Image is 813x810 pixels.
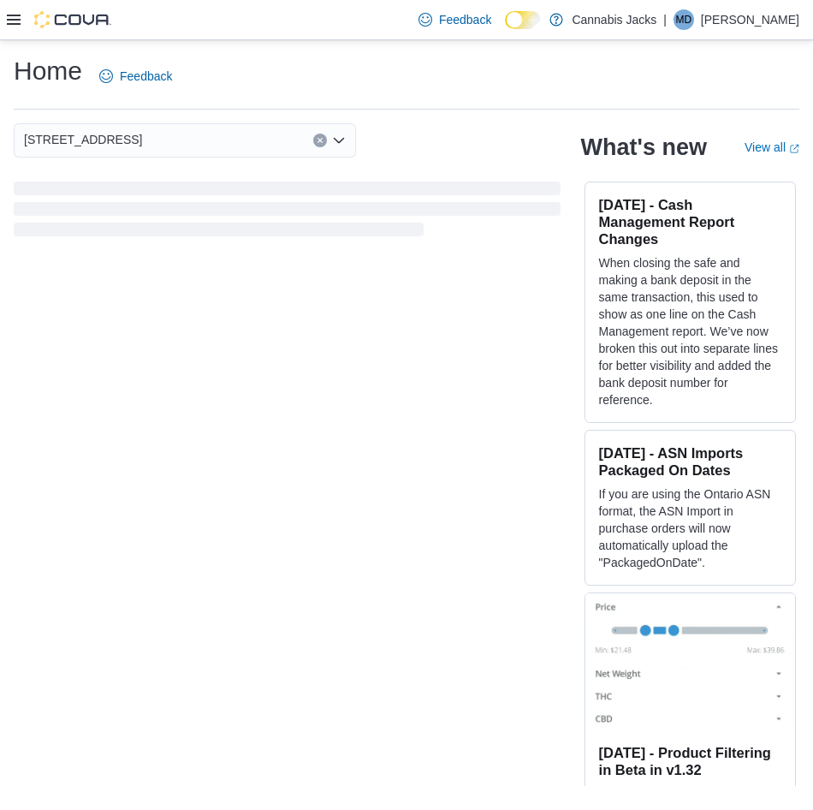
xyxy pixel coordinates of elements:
div: Matt David [674,9,694,30]
a: Feedback [92,59,179,93]
p: When closing the safe and making a bank deposit in the same transaction, this used to show as one... [599,254,781,408]
a: Feedback [412,3,498,37]
svg: External link [789,144,799,154]
h3: [DATE] - ASN Imports Packaged On Dates [599,444,781,479]
h1: Home [14,54,82,88]
p: Cannabis Jacks [572,9,656,30]
span: Feedback [439,11,491,28]
span: [STREET_ADDRESS] [24,129,142,150]
p: | [663,9,667,30]
span: MD [676,9,692,30]
span: Dark Mode [505,29,506,30]
img: Cova [34,11,111,28]
input: Dark Mode [505,11,541,29]
h3: [DATE] - Cash Management Report Changes [599,196,781,247]
p: If you are using the Ontario ASN format, the ASN Import in purchase orders will now automatically... [599,485,781,571]
h3: [DATE] - Product Filtering in Beta in v1.32 [599,744,781,778]
h2: What's new [581,134,707,161]
button: Open list of options [332,134,346,147]
span: Feedback [120,68,172,85]
button: Clear input [313,134,327,147]
p: [PERSON_NAME] [701,9,799,30]
a: View allExternal link [745,140,799,154]
span: Loading [14,185,561,240]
